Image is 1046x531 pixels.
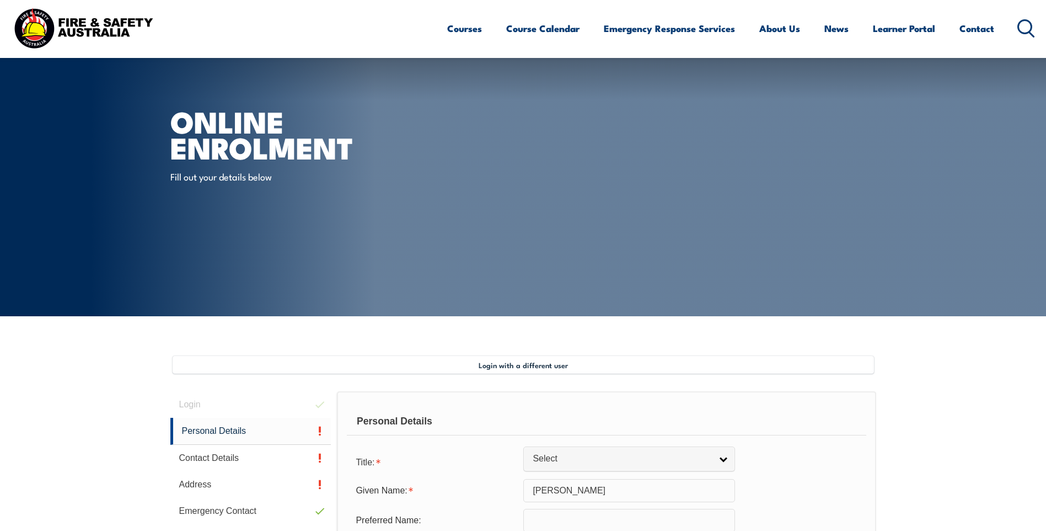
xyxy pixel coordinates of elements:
div: Title is required. [347,450,523,472]
span: Select [533,453,711,465]
div: Preferred Name: [347,510,523,531]
a: Emergency Contact [170,498,331,524]
a: Contact Details [170,445,331,471]
a: Courses [447,14,482,43]
a: Personal Details [170,418,331,445]
h1: Online Enrolment [170,108,443,160]
span: Title: [356,458,374,467]
a: About Us [759,14,800,43]
a: News [824,14,849,43]
p: Fill out your details below [170,170,372,183]
div: Personal Details [347,408,866,436]
a: Address [170,471,331,498]
span: Login with a different user [479,360,568,369]
a: Learner Portal [873,14,935,43]
a: Emergency Response Services [604,14,735,43]
a: Contact [959,14,994,43]
a: Course Calendar [506,14,580,43]
div: Given Name is required. [347,480,523,501]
